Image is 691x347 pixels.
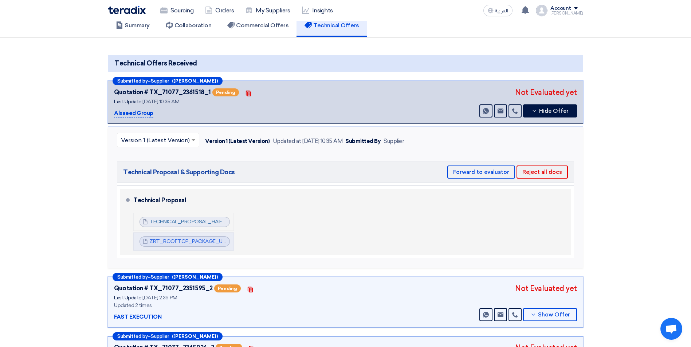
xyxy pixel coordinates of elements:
div: Not Evaluated yet [515,283,577,294]
div: Updated 2 times [114,302,296,309]
span: Submitted by [117,79,148,83]
p: Alsaeed Group [114,109,153,118]
button: Hide Offer [523,104,577,117]
div: Quotation # TX_71077_2351595_2 [114,284,213,293]
span: Last Update [114,99,142,105]
img: Teradix logo [108,6,146,14]
div: – [113,273,223,281]
div: [PERSON_NAME] [550,11,583,15]
span: Show Offer [538,312,570,318]
img: profile_test.png [536,5,547,16]
span: Supplier [151,79,169,83]
b: ([PERSON_NAME]) [172,334,218,339]
div: Submitted By [345,137,381,145]
button: Reject all docs [517,165,568,179]
span: Technical Offers Received [114,59,197,68]
b: ([PERSON_NAME]) [172,79,218,83]
span: Technical Proposal & Supporting Docs [123,168,235,176]
button: العربية [483,5,513,16]
p: FAST EXECUTION [114,313,161,322]
span: Pending [212,88,239,96]
div: Technical Proposal [133,192,562,209]
div: – [113,332,223,340]
div: Account [550,5,571,12]
h5: Summary [116,22,150,29]
span: Pending [214,284,241,292]
span: Last Update [114,295,142,301]
h5: Technical Offers [305,22,359,29]
a: Summary [108,14,158,37]
button: Forward to evaluator [447,165,515,179]
b: ([PERSON_NAME]) [172,275,218,279]
button: Show Offer [523,308,577,321]
div: Quotation # TX_71077_2361518_1 [114,88,211,97]
div: Not Evaluated yet [515,87,577,98]
span: [DATE] 2:36 PM [142,295,177,301]
span: Submitted by [117,334,148,339]
span: العربية [495,8,508,13]
span: Supplier [151,334,169,339]
a: TECHNICAL_PROPOSAL_HAIFA_MALL_1756884507574.pdf [149,219,293,225]
div: – [113,77,223,85]
a: Sourcing [154,3,199,19]
h5: Collaboration [166,22,212,29]
a: Technical Offers [297,14,367,37]
div: Version 1 (Latest Version) [205,137,270,145]
span: Supplier [151,275,169,279]
a: My Suppliers [240,3,296,19]
h5: Commercial Offers [227,22,288,29]
span: [DATE] 10:35 AM [142,99,179,105]
div: Open chat [660,318,682,340]
div: Supplier [384,137,404,145]
div: Updated at [DATE] 10:35 AM [273,137,343,145]
a: Orders [199,3,240,19]
a: Collaboration [158,14,220,37]
a: ZRT_ROOFTOP_PACKAGE_UNIT__CATLOG_1756884519276.pdf [149,238,308,244]
a: Commercial Offers [219,14,297,37]
a: Insights [296,3,339,19]
span: Submitted by [117,275,148,279]
span: Hide Offer [539,108,569,114]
